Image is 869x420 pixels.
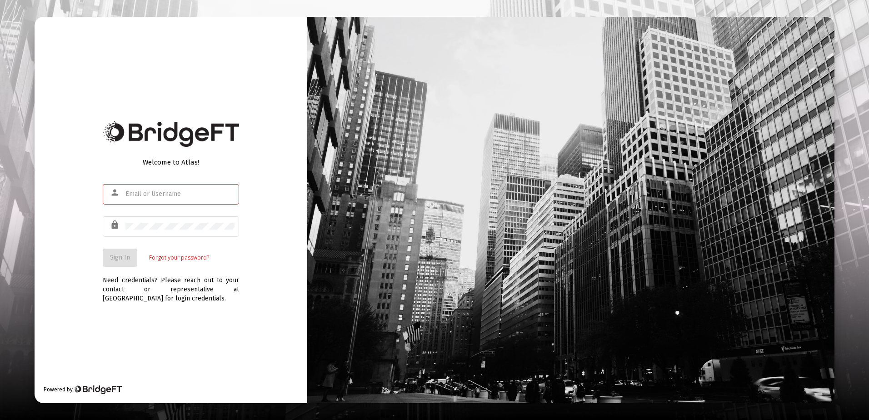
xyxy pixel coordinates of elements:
[44,385,121,394] div: Powered by
[149,253,209,262] a: Forgot your password?
[103,249,137,267] button: Sign In
[110,220,121,230] mat-icon: lock
[110,187,121,198] mat-icon: person
[103,267,239,303] div: Need credentials? Please reach out to your contact or representative at [GEOGRAPHIC_DATA] for log...
[110,254,130,261] span: Sign In
[125,190,235,198] input: Email or Username
[103,158,239,167] div: Welcome to Atlas!
[103,121,239,147] img: Bridge Financial Technology Logo
[74,385,121,394] img: Bridge Financial Technology Logo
